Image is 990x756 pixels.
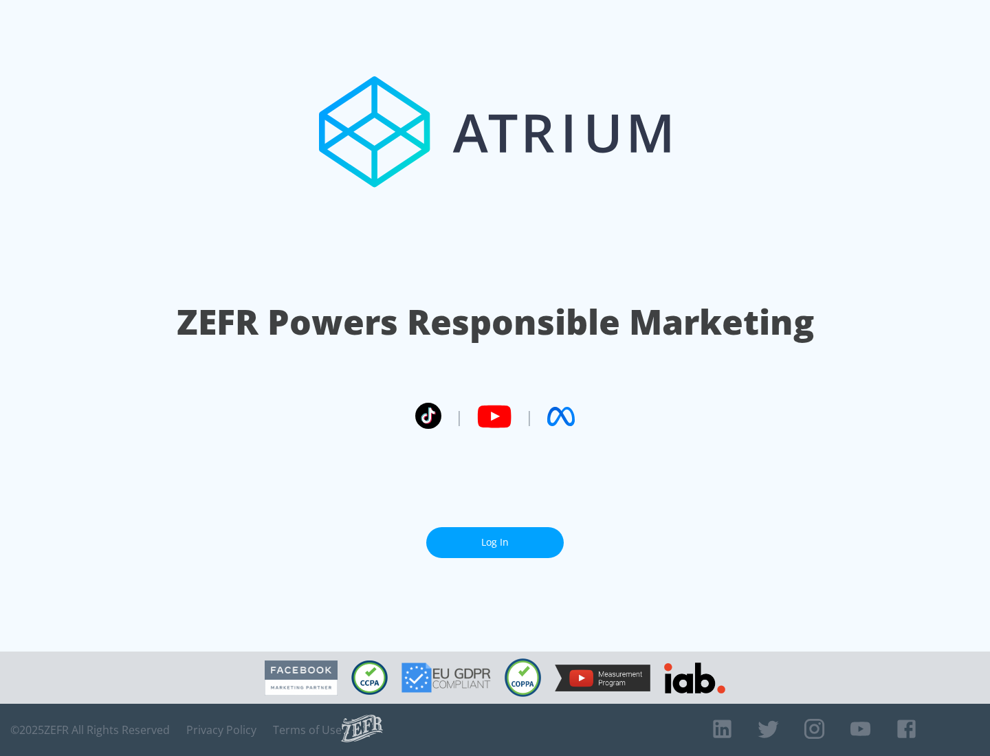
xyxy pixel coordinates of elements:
a: Terms of Use [273,723,342,737]
h1: ZEFR Powers Responsible Marketing [177,298,814,346]
span: | [525,406,533,427]
img: IAB [664,663,725,693]
img: YouTube Measurement Program [555,665,650,691]
img: CCPA Compliant [351,660,388,695]
img: Facebook Marketing Partner [265,660,338,696]
span: | [455,406,463,427]
a: Log In [426,527,564,558]
span: © 2025 ZEFR All Rights Reserved [10,723,170,737]
img: GDPR Compliant [401,663,491,693]
a: Privacy Policy [186,723,256,737]
img: COPPA Compliant [505,658,541,697]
